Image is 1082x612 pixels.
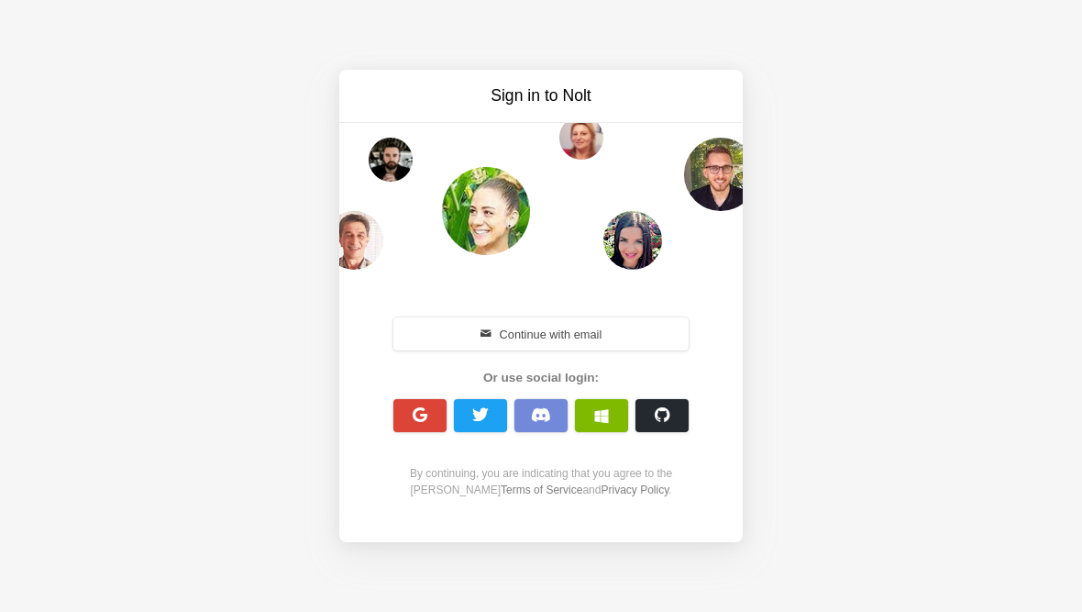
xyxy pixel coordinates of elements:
[501,484,582,496] a: Terms of Service
[393,317,689,351] button: Continue with email
[383,465,699,498] div: By continuing, you are indicating that you agree to the [PERSON_NAME] and .
[383,369,699,387] div: Or use social login:
[387,84,695,107] h3: Sign in to Nolt
[601,484,668,496] a: Privacy Policy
